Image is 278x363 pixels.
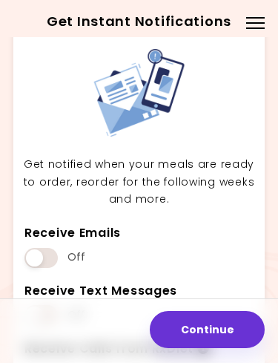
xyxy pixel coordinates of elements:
[24,284,177,299] div: Receive Text Messages
[67,251,85,264] span: Off
[150,311,265,348] button: Continue
[15,10,263,33] h2: Get Instant Notifications
[24,226,121,241] div: Receive Emails
[21,156,257,209] p: Get notified when your meals are ready to order, reorder for the following weeks and more.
